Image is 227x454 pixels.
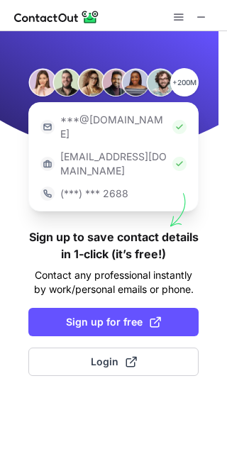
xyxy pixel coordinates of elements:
img: Person #3 [77,68,106,96]
span: Sign up for free [66,315,161,329]
img: Check Icon [172,120,187,134]
img: Check Icon [172,157,187,171]
img: https://contactout.com/extension/app/static/media/login-phone-icon.bacfcb865e29de816d437549d7f4cb... [40,187,55,201]
img: ContactOut v5.3.10 [14,9,99,26]
p: +200M [170,68,199,96]
img: https://contactout.com/extension/app/static/media/login-work-icon.638a5007170bc45168077fde17b29a1... [40,157,55,171]
p: ***@[DOMAIN_NAME] [60,113,167,141]
button: Sign up for free [28,308,199,336]
h1: Sign up to save contact details in 1-click (it’s free!) [28,228,199,262]
span: Login [91,355,137,369]
img: Person #4 [101,68,130,96]
img: Person #1 [28,68,57,96]
button: Login [28,348,199,376]
p: [EMAIL_ADDRESS][DOMAIN_NAME] [60,150,167,178]
img: https://contactout.com/extension/app/static/media/login-email-icon.f64bce713bb5cd1896fef81aa7b14a... [40,120,55,134]
img: Person #5 [121,68,150,96]
img: Person #2 [52,68,81,96]
p: Contact any professional instantly by work/personal emails or phone. [28,268,199,297]
img: Person #6 [146,68,175,96]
